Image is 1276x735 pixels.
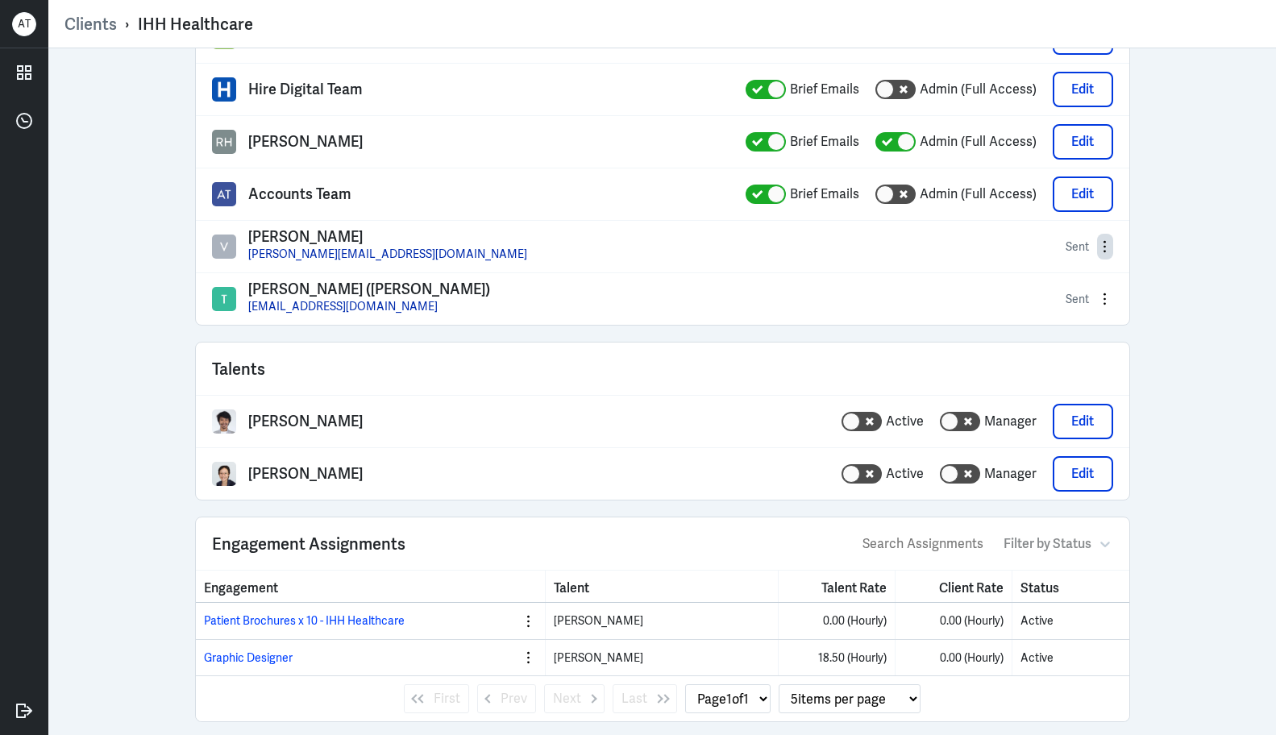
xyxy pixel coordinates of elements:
[1012,571,1129,602] th: Toggle SortBy
[779,603,896,639] td: [object Object]
[248,282,490,297] p: [PERSON_NAME] ([PERSON_NAME])
[861,534,998,554] input: Search Assignments
[248,230,527,244] p: [PERSON_NAME]
[546,603,779,639] td: Talent
[248,187,351,201] p: Accounts Team
[212,287,236,311] img: Tan Yun Qi (Chen Yunqi)
[920,80,1037,99] label: Admin (Full Access)
[886,464,924,484] label: Active
[1020,612,1121,629] div: Active
[904,650,1004,666] div: 0.00 (Hourly)
[779,571,896,602] th: Toggle SortBy
[434,689,460,708] span: First
[1053,176,1113,212] button: Edit
[404,684,469,713] button: First
[1012,640,1129,675] td: Status
[204,640,293,675] button: Graphic Designer
[544,684,605,713] button: Next
[790,80,859,99] label: Brief Emails
[248,135,363,149] p: [PERSON_NAME]
[204,604,405,639] button: Patient Brochures x 10 - IHH Healthcare
[212,532,861,556] div: Engagement Assignments
[117,14,138,35] p: ›
[787,612,887,629] div: 0.00 (Hourly)
[554,650,771,666] div: [PERSON_NAME]
[920,132,1037,152] label: Admin (Full Access)
[787,650,887,666] div: 18.50 (Hourly)
[212,357,265,381] span: Talents
[886,412,924,431] label: Active
[248,467,363,481] p: [PERSON_NAME]
[1012,603,1129,639] td: Status
[1053,72,1113,107] button: Edit
[613,684,677,713] button: Last
[546,640,779,675] td: Talent
[477,684,536,713] button: Prev
[1053,404,1113,439] button: Edit
[138,14,253,35] div: IHH Healthcare
[896,571,1012,602] th: Toggle SortBy
[248,297,490,316] p: [EMAIL_ADDRESS][DOMAIN_NAME]
[787,579,887,594] div: Talent Rate
[1053,456,1113,492] button: Edit
[553,689,581,708] span: Next
[790,185,859,204] label: Brief Emails
[984,464,1037,484] label: Manager
[248,414,363,429] p: [PERSON_NAME]
[1066,289,1089,309] p: Sent
[904,612,1004,629] div: 0.00 (Hourly)
[790,132,859,152] label: Brief Emails
[920,185,1037,204] label: Admin (Full Access)
[501,689,527,708] span: Prev
[1020,650,1121,666] div: Active
[1066,237,1089,256] p: Sent
[896,640,1012,675] td: [object Object]
[196,571,546,602] th: Toggle SortBy
[196,603,546,639] td: Engagement
[248,244,527,264] p: [PERSON_NAME][EMAIL_ADDRESS][DOMAIN_NAME]
[248,82,363,97] p: Hire Digital Team
[546,571,779,602] th: Toggle SortBy
[904,579,1004,594] div: Client Rate
[64,14,117,35] a: Clients
[196,640,546,675] td: Engagement
[12,12,36,36] div: A T
[984,412,1037,431] label: Manager
[621,689,647,708] span: Last
[779,640,896,675] td: [object Object]
[1053,124,1113,160] button: Edit
[212,235,236,259] img: Vanessa Poh
[554,612,771,629] div: [PERSON_NAME]
[896,603,1012,639] td: [object Object]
